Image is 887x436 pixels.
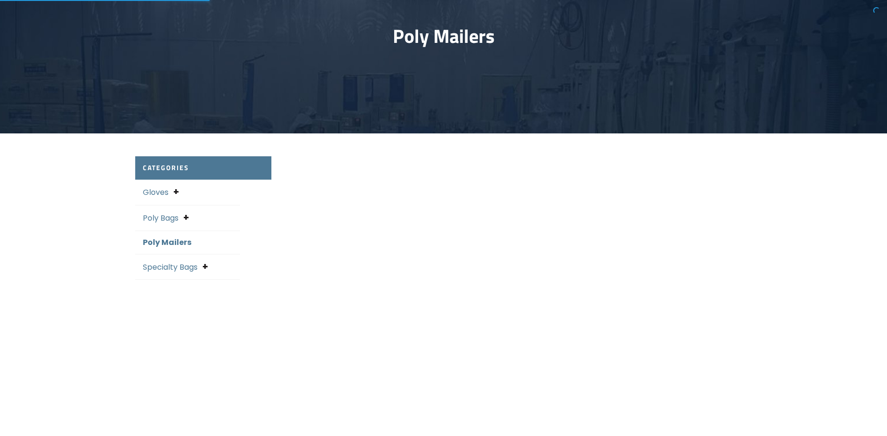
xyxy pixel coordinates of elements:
[143,237,191,248] a: Poly Mailers
[143,262,198,273] a: Specialty Bags
[143,213,179,223] a: Poly Bags
[135,25,752,48] h1: Poly Mailers
[135,156,271,180] h2: Categories
[143,187,169,198] a: Gloves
